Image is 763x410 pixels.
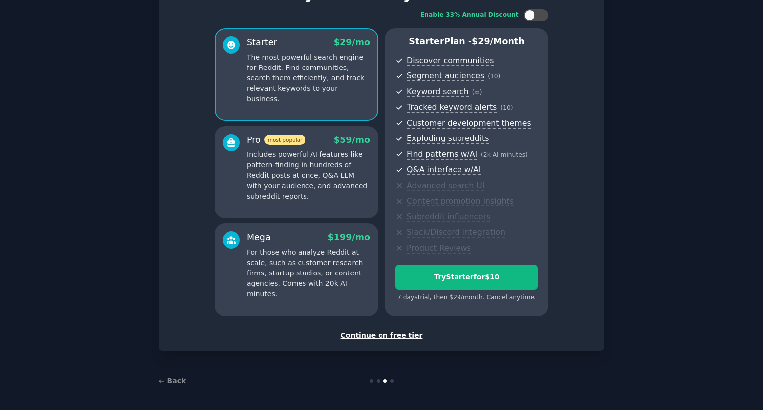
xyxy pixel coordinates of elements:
[488,73,500,80] span: ( 10 )
[247,231,271,244] div: Mega
[407,56,494,66] span: Discover communities
[407,243,471,254] span: Product Reviews
[407,181,484,191] span: Advanced search UI
[481,151,528,158] span: ( 2k AI minutes )
[500,104,513,111] span: ( 10 )
[407,196,514,206] span: Content promotion insights
[407,134,489,144] span: Exploding subreddits
[247,52,370,104] p: The most powerful search engine for Reddit. Find communities, search them efficiently, and track ...
[407,165,481,175] span: Q&A interface w/AI
[407,102,497,113] span: Tracked keyword alerts
[407,118,531,129] span: Customer development themes
[159,377,186,385] a: ← Back
[334,37,370,47] span: $ 29 /mo
[395,265,538,290] button: TryStarterfor$10
[247,149,370,202] p: Includes powerful AI features like pattern-finding in hundreds of Reddit posts at once, Q&A LLM w...
[472,89,482,96] span: ( ∞ )
[169,330,594,341] div: Continue on free tier
[407,212,490,222] span: Subreddit influencers
[396,272,537,282] div: Try Starter for $10
[407,87,469,97] span: Keyword search
[247,134,305,146] div: Pro
[395,35,538,48] p: Starter Plan -
[420,11,519,20] div: Enable 33% Annual Discount
[472,36,525,46] span: $ 29 /month
[247,247,370,299] p: For those who analyze Reddit at scale, such as customer research firms, startup studios, or conte...
[407,149,477,160] span: Find patterns w/AI
[407,227,505,238] span: Slack/Discord integration
[334,135,370,145] span: $ 59 /mo
[264,135,306,145] span: most popular
[395,293,538,302] div: 7 days trial, then $ 29 /month . Cancel anytime.
[247,36,277,49] div: Starter
[407,71,484,81] span: Segment audiences
[328,232,370,242] span: $ 199 /mo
